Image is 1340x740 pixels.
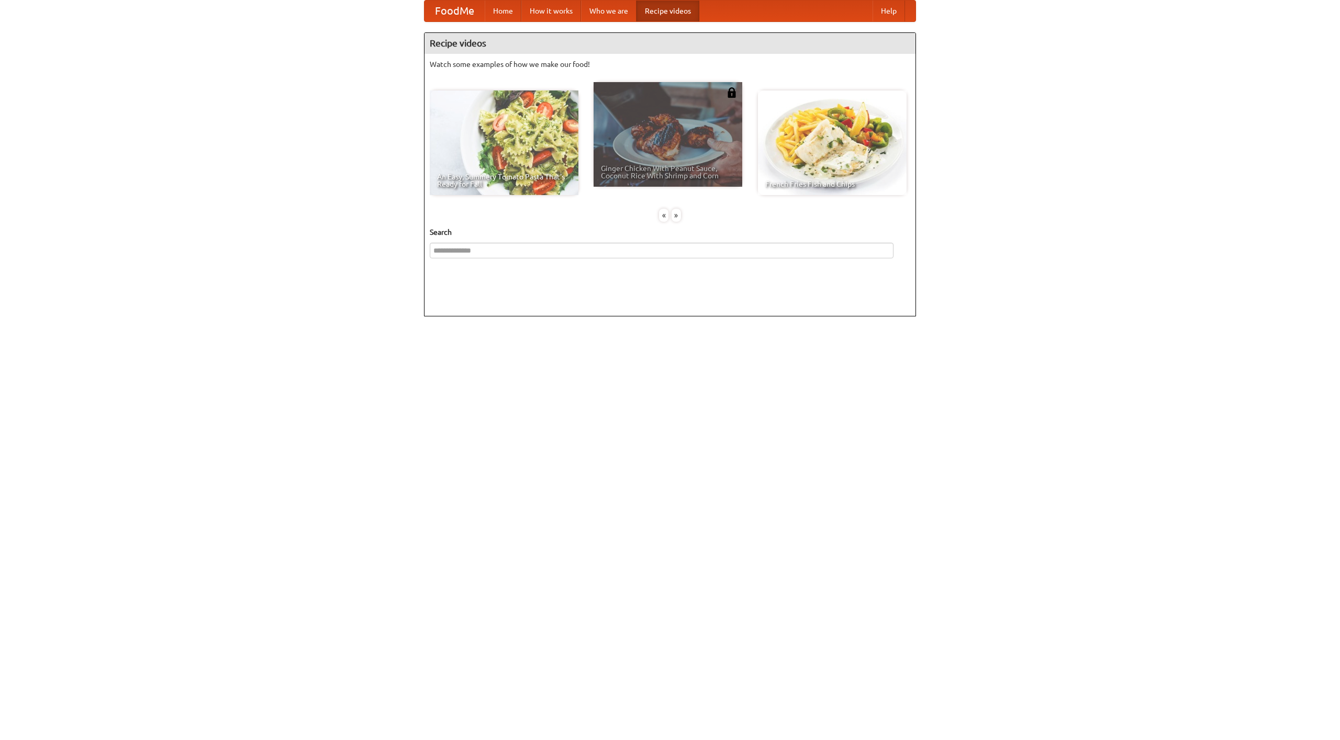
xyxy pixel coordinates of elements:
[873,1,905,21] a: Help
[485,1,521,21] a: Home
[581,1,636,21] a: Who we are
[765,180,899,188] span: French Fries Fish and Chips
[425,33,915,54] h4: Recipe videos
[636,1,699,21] a: Recipe videos
[430,90,578,195] a: An Easy, Summery Tomato Pasta That's Ready for Fall
[430,227,910,237] h5: Search
[672,209,681,222] div: »
[425,1,485,21] a: FoodMe
[430,59,910,70] p: Watch some examples of how we make our food!
[437,173,571,188] span: An Easy, Summery Tomato Pasta That's Ready for Fall
[659,209,668,222] div: «
[727,87,737,98] img: 483408.png
[521,1,581,21] a: How it works
[758,90,907,195] a: French Fries Fish and Chips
